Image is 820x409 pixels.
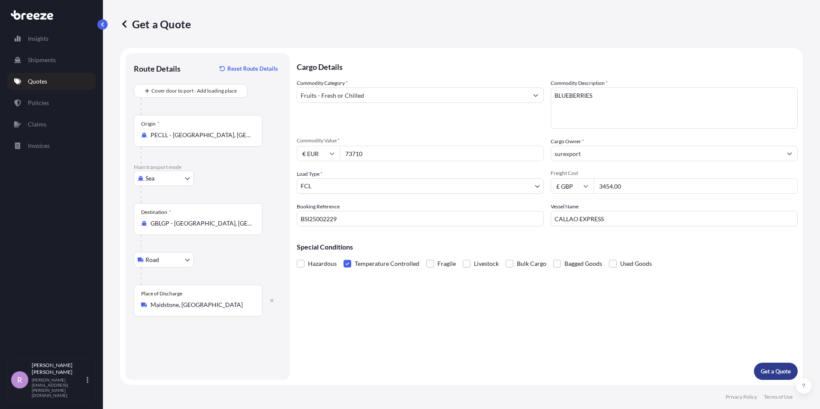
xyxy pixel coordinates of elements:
[151,87,237,95] span: Cover door to port - Add loading place
[764,394,793,400] a: Terms of Use
[297,79,348,87] label: Commodity Category
[517,257,546,270] span: Bulk Cargo
[551,137,584,146] label: Cargo Owner
[215,62,281,75] button: Reset Route Details
[551,211,798,226] input: Enter name
[28,56,56,64] p: Shipments
[297,244,798,250] p: Special Conditions
[297,53,798,79] p: Cargo Details
[564,257,602,270] span: Bagged Goods
[551,202,579,211] label: Vessel Name
[437,257,456,270] span: Fragile
[227,64,278,73] p: Reset Route Details
[134,171,194,186] button: Select transport
[141,120,160,127] div: Origin
[28,120,46,129] p: Claims
[28,141,50,150] p: Invoices
[297,137,544,144] span: Commodity Value
[7,73,96,90] a: Quotes
[151,219,252,228] input: Destination
[32,362,85,376] p: [PERSON_NAME] [PERSON_NAME]
[355,257,419,270] span: Temperature Controlled
[297,178,544,194] button: FCL
[761,367,791,376] p: Get a Quote
[7,116,96,133] a: Claims
[551,146,782,161] input: Full name
[620,257,652,270] span: Used Goods
[7,30,96,47] a: Insights
[7,94,96,111] a: Policies
[28,34,48,43] p: Insights
[726,394,757,400] a: Privacy Policy
[141,290,182,297] div: Place of Discharge
[551,170,798,177] span: Freight Cost
[120,17,191,31] p: Get a Quote
[301,182,311,190] span: FCL
[134,63,181,74] p: Route Details
[594,178,798,194] input: Enter amount
[7,51,96,69] a: Shipments
[754,363,798,380] button: Get a Quote
[28,99,49,107] p: Policies
[7,137,96,154] a: Invoices
[141,209,171,216] div: Destination
[297,87,528,103] input: Select a commodity type
[151,131,252,139] input: Origin
[145,174,154,183] span: Sea
[145,256,159,264] span: Road
[297,202,340,211] label: Booking Reference
[17,376,22,384] span: R
[151,301,252,309] input: Place of Discharge
[134,164,281,171] p: Main transport mode
[528,87,543,103] button: Show suggestions
[134,252,194,268] button: Select transport
[28,77,47,86] p: Quotes
[297,211,544,226] input: Your internal reference
[474,257,499,270] span: Livestock
[340,146,544,161] input: Type amount
[308,257,337,270] span: Hazardous
[782,146,797,161] button: Show suggestions
[551,79,608,87] label: Commodity Description
[134,84,247,98] button: Cover door to port - Add loading place
[297,170,323,178] span: Load Type
[32,377,85,398] p: [PERSON_NAME][EMAIL_ADDRESS][PERSON_NAME][DOMAIN_NAME]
